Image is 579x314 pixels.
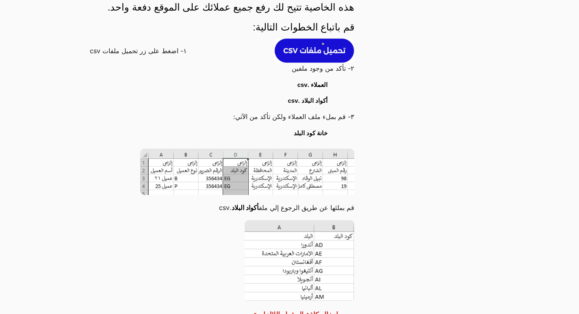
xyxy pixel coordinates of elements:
p: ٢- تأكد من وجود ملفين [63,63,354,74]
strong: خانة كود البلد [294,130,327,136]
p: ٣- قم بملء ملف العملاء ولكن تأكد من الآتي: [63,111,354,122]
h4: قم باتباع الخطوات التالية: [63,20,354,34]
h4: هذه الخاصية تتيح لك رفع جميع عملائك على الموقع دفعة واحد. [63,0,354,14]
strong: أكواد البلاد [232,204,259,211]
p: قم بملئها عن طريق الرجوع إلي ملف .csv [63,202,354,213]
strong: أكواد البلاد .csv [288,97,327,104]
strong: العملاء .csv [297,81,327,88]
p: ١- اضغط على زر تحميل ملفات csv [90,45,187,56]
